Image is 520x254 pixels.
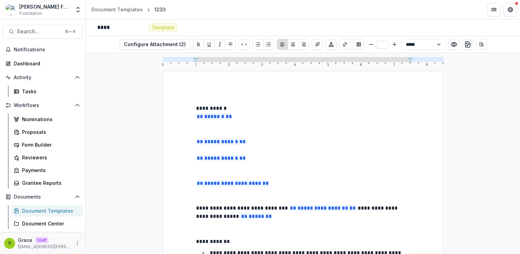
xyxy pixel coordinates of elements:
[204,39,215,50] button: Underline
[11,139,83,150] a: Form Builder
[503,3,517,17] button: Get Help
[288,39,299,50] button: Align Center
[22,167,77,174] div: Payments
[3,58,83,69] a: Dashboard
[193,39,204,50] button: Bold
[14,75,72,81] span: Activity
[225,39,236,50] button: Strike
[448,39,459,50] button: Preview preview-doc.pdf
[119,39,190,50] button: Configure Attachment (2)
[326,39,337,50] button: Choose font color
[11,165,83,176] a: Payments
[3,25,83,39] button: Search...
[11,86,83,97] a: Tasks
[3,100,83,111] button: Open Workflows
[11,126,83,138] a: Proposals
[89,4,169,14] nav: breadcrumb
[462,39,473,50] button: download-word
[19,10,42,17] span: Foundation
[14,103,72,108] span: Workflows
[367,40,375,49] button: Smaller
[390,40,399,49] button: Bigger
[22,88,77,95] div: Tasks
[22,220,77,227] div: Document Center
[22,154,77,161] div: Reviewers
[3,44,83,55] button: Notifications
[263,39,274,50] button: Ordered List
[63,28,77,35] div: ⌘ + K
[35,237,48,243] p: Staff
[152,25,174,31] span: Template
[17,28,61,35] span: Search...
[14,60,77,67] div: Dashboard
[14,194,72,200] span: Documents
[19,3,71,10] div: [PERSON_NAME] Foundation
[22,207,77,214] div: Document Templates
[487,3,501,17] button: Partners
[73,3,83,17] button: Open entity switcher
[22,128,77,136] div: Proposals
[6,4,17,15] img: Ruthwick Foundation
[11,218,83,229] a: Document Center
[73,239,82,247] button: More
[18,236,32,244] p: Grace
[89,4,145,14] a: Document Templates
[8,241,11,245] div: Grace
[22,116,77,123] div: Nominations
[11,205,83,216] a: Document Templates
[154,6,166,13] div: 1233
[339,39,350,50] button: Create link
[22,179,77,187] div: Grantee Reports
[312,39,323,50] button: Insert Signature
[252,39,263,50] button: Bullet List
[476,39,487,50] button: Open Editor Sidebar
[3,72,83,83] button: Open Activity
[277,39,288,50] button: Align Left
[11,177,83,189] a: Grantee Reports
[3,191,83,202] button: Open Documents
[18,244,71,250] p: [EMAIL_ADDRESS][PERSON_NAME][DOMAIN_NAME]
[298,39,309,50] button: Align Right
[11,114,83,125] a: Nominations
[22,141,77,148] div: Form Builder
[11,152,83,163] a: Reviewers
[239,39,250,50] button: Code
[14,47,80,53] span: Notifications
[353,39,364,50] button: Insert Table
[214,39,225,50] button: Italicize
[91,6,143,13] div: Document Templates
